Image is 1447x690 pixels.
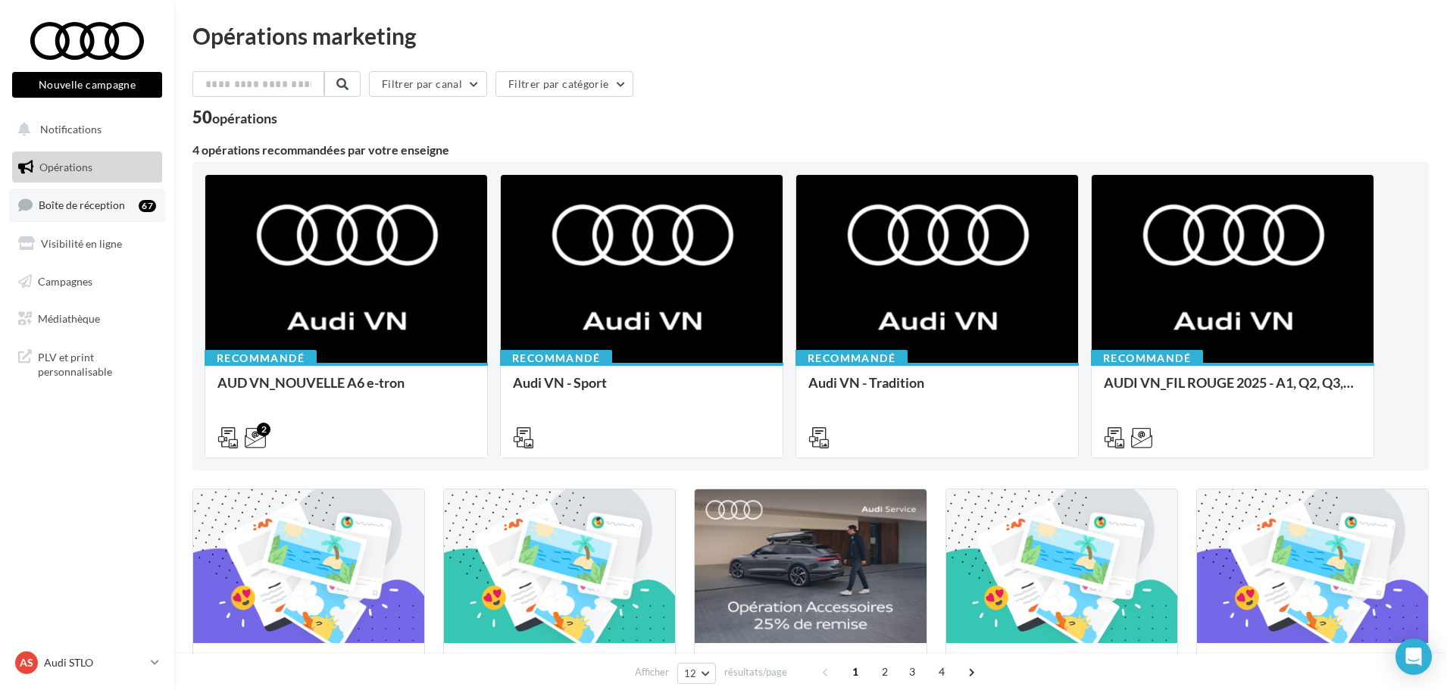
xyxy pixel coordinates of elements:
[38,274,92,287] span: Campagnes
[930,660,954,684] span: 4
[38,312,100,325] span: Médiathèque
[9,151,165,183] a: Opérations
[684,667,697,679] span: 12
[12,72,162,98] button: Nouvelle campagne
[212,111,277,125] div: opérations
[139,200,156,212] div: 67
[192,109,277,126] div: 50
[9,114,159,145] button: Notifications
[495,71,633,97] button: Filtrer par catégorie
[843,660,867,684] span: 1
[1104,375,1361,405] div: AUDI VN_FIL ROUGE 2025 - A1, Q2, Q3, Q5 et Q4 e-tron
[9,266,165,298] a: Campagnes
[724,665,787,679] span: résultats/page
[192,144,1429,156] div: 4 opérations recommandées par votre enseigne
[500,350,612,367] div: Recommandé
[44,655,145,670] p: Audi STLO
[900,660,924,684] span: 3
[38,347,156,379] span: PLV et print personnalisable
[1395,638,1432,675] div: Open Intercom Messenger
[513,375,770,405] div: Audi VN - Sport
[39,198,125,211] span: Boîte de réception
[41,237,122,250] span: Visibilité en ligne
[873,660,897,684] span: 2
[9,341,165,386] a: PLV et print personnalisable
[205,350,317,367] div: Recommandé
[808,375,1066,405] div: Audi VN - Tradition
[9,228,165,260] a: Visibilité en ligne
[20,655,33,670] span: AS
[635,665,669,679] span: Afficher
[369,71,487,97] button: Filtrer par canal
[9,303,165,335] a: Médiathèque
[795,350,908,367] div: Recommandé
[12,648,162,677] a: AS Audi STLO
[192,24,1429,47] div: Opérations marketing
[1091,350,1203,367] div: Recommandé
[677,663,716,684] button: 12
[217,375,475,405] div: AUD VN_NOUVELLE A6 e-tron
[257,423,270,436] div: 2
[9,189,165,221] a: Boîte de réception67
[39,161,92,173] span: Opérations
[40,123,102,136] span: Notifications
